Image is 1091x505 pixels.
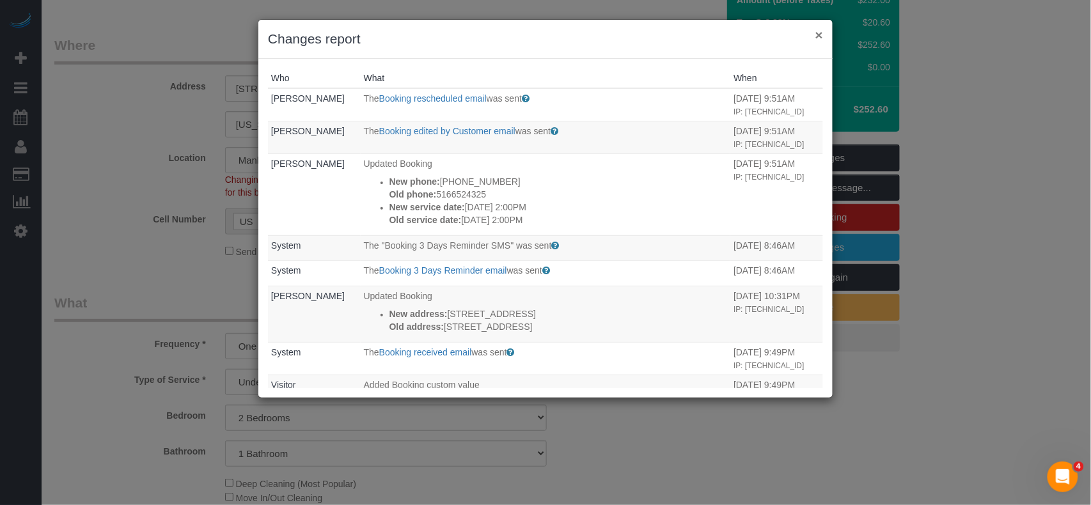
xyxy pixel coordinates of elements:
[730,375,823,431] td: When
[389,176,440,187] strong: New phone:
[734,140,804,149] small: IP: [TECHNICAL_ID]
[361,68,731,88] th: What
[361,286,731,342] td: What
[271,93,345,104] a: [PERSON_NAME]
[815,28,823,42] button: ×
[389,201,728,214] p: [DATE] 2:00PM
[364,347,379,357] span: The
[268,88,361,121] td: Who
[1074,462,1084,472] span: 4
[268,153,361,235] td: Who
[515,126,551,136] span: was sent
[364,93,379,104] span: The
[730,121,823,153] td: When
[364,240,552,251] span: The "Booking 3 Days Reminder SMS" was sent
[271,240,301,251] a: System
[364,291,432,301] span: Updated Booking
[364,126,379,136] span: The
[389,175,728,188] p: [PHONE_NUMBER]
[268,261,361,286] td: Who
[361,235,731,261] td: What
[730,153,823,235] td: When
[379,93,487,104] a: Booking rescheduled email
[361,342,731,375] td: What
[271,126,345,136] a: [PERSON_NAME]
[379,126,515,136] a: Booking edited by Customer email
[268,286,361,342] td: Who
[271,380,296,390] a: Visitor
[389,214,728,226] p: [DATE] 2:00PM
[271,347,301,357] a: System
[364,265,379,276] span: The
[389,320,728,333] p: [STREET_ADDRESS]
[361,375,731,431] td: What
[268,342,361,375] td: Who
[507,265,542,276] span: was sent
[472,347,507,357] span: was sent
[268,29,823,49] h3: Changes report
[734,107,804,116] small: IP: [TECHNICAL_ID]
[734,361,804,370] small: IP: [TECHNICAL_ID]
[379,347,472,357] a: Booking received email
[271,159,345,169] a: [PERSON_NAME]
[730,342,823,375] td: When
[389,202,465,212] strong: New service date:
[268,121,361,153] td: Who
[379,265,507,276] a: Booking 3 Days Reminder email
[389,309,448,319] strong: New address:
[268,68,361,88] th: Who
[389,188,728,201] p: 5166524325
[361,88,731,121] td: What
[1048,462,1078,492] iframe: Intercom live chat
[361,153,731,235] td: What
[364,380,480,390] span: Added Booking custom value
[389,215,462,225] strong: Old service date:
[730,261,823,286] td: When
[734,305,804,314] small: IP: [TECHNICAL_ID]
[271,291,345,301] a: [PERSON_NAME]
[268,235,361,261] td: Who
[734,173,804,182] small: IP: [TECHNICAL_ID]
[389,307,728,320] p: [STREET_ADDRESS]
[271,265,301,276] a: System
[730,286,823,342] td: When
[730,68,823,88] th: When
[730,88,823,121] td: When
[268,375,361,431] td: Who
[361,261,731,286] td: What
[258,20,833,398] sui-modal: Changes report
[361,121,731,153] td: What
[364,159,432,169] span: Updated Booking
[389,322,444,332] strong: Old address:
[730,235,823,261] td: When
[389,189,437,199] strong: Old phone:
[487,93,522,104] span: was sent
